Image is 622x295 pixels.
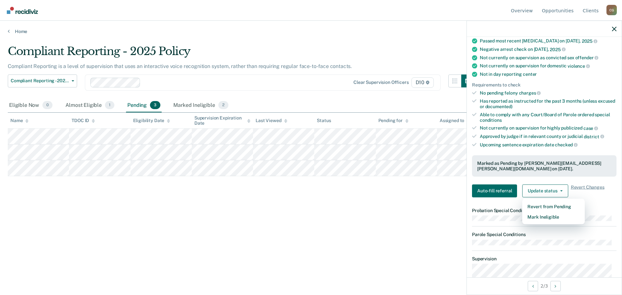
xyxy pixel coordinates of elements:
div: Passed most recent [MEDICAL_DATA] on [DATE], [480,38,616,44]
span: checked [555,142,578,147]
div: Clear supervision officers [353,80,409,85]
span: violence [568,63,590,68]
div: Eligible Now [8,98,54,113]
div: Dropdown Menu [522,199,585,224]
div: Not currently on supervision as convicted sex [480,55,616,61]
span: 0 [42,101,52,109]
div: Assigned to [440,118,470,123]
div: Negative arrest check on [DATE], [480,46,616,52]
span: Compliant Reporting - 2025 Policy [11,78,69,84]
span: 2025 [550,47,565,52]
span: documented) [485,104,513,109]
span: conditions [480,117,502,122]
button: Mark Ineligible [522,211,585,222]
button: Update status [522,184,568,197]
div: Has reported as instructed for the past 3 months (unless excused or [480,98,616,109]
dt: Supervision [472,256,616,261]
div: C G [606,5,617,15]
div: Not currently on supervision for highly publicized [480,125,616,131]
button: Revert from Pending [522,201,585,211]
dt: Probation Special Conditions [472,208,616,213]
div: TDOC ID [72,118,95,123]
button: Next Opportunity [550,281,561,291]
div: Pending [126,98,162,113]
div: Marked as Pending by [PERSON_NAME][EMAIL_ADDRESS][PERSON_NAME][DOMAIN_NAME] on [DATE]. [477,161,611,172]
p: Compliant Reporting is a level of supervision that uses an interactive voice recognition system, ... [8,63,352,69]
div: Approved by judge if in relevant county or judicial [480,133,616,139]
div: Last Viewed [256,118,287,123]
span: 3 [150,101,160,109]
div: Able to comply with any Court/Board of Parole ordered special [480,112,616,123]
button: Auto-fill referral [472,184,517,197]
div: Compliant Reporting - 2025 Policy [8,45,474,63]
button: Profile dropdown button [606,5,617,15]
div: No pending felony [480,90,616,96]
div: Eligibility Date [133,118,170,123]
span: 1 [105,101,114,109]
button: Previous Opportunity [528,281,538,291]
div: Pending for [378,118,409,123]
span: Revert Changes [571,184,605,197]
div: Supervision Expiration Date [194,115,250,126]
img: Recidiviz [7,7,38,14]
dt: Parole Special Conditions [472,232,616,237]
span: district [584,134,604,139]
span: 2 [218,101,228,109]
div: Status [317,118,331,123]
span: charges [519,90,541,96]
div: Upcoming sentence expiration date [480,142,616,148]
span: D10 [411,77,434,88]
a: Home [8,28,614,34]
div: Name [10,118,29,123]
div: Requirements to check [472,82,616,87]
a: Navigate to form link [472,184,520,197]
div: Not in day reporting [480,71,616,77]
span: 2025 [582,39,597,44]
div: 2 / 3 [467,277,622,294]
div: Almost Eligible [64,98,116,113]
span: offender [575,55,599,60]
div: Marked Ineligible [172,98,230,113]
div: Not currently on supervision for domestic [480,63,616,69]
span: center [523,71,537,76]
span: case [583,126,598,131]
